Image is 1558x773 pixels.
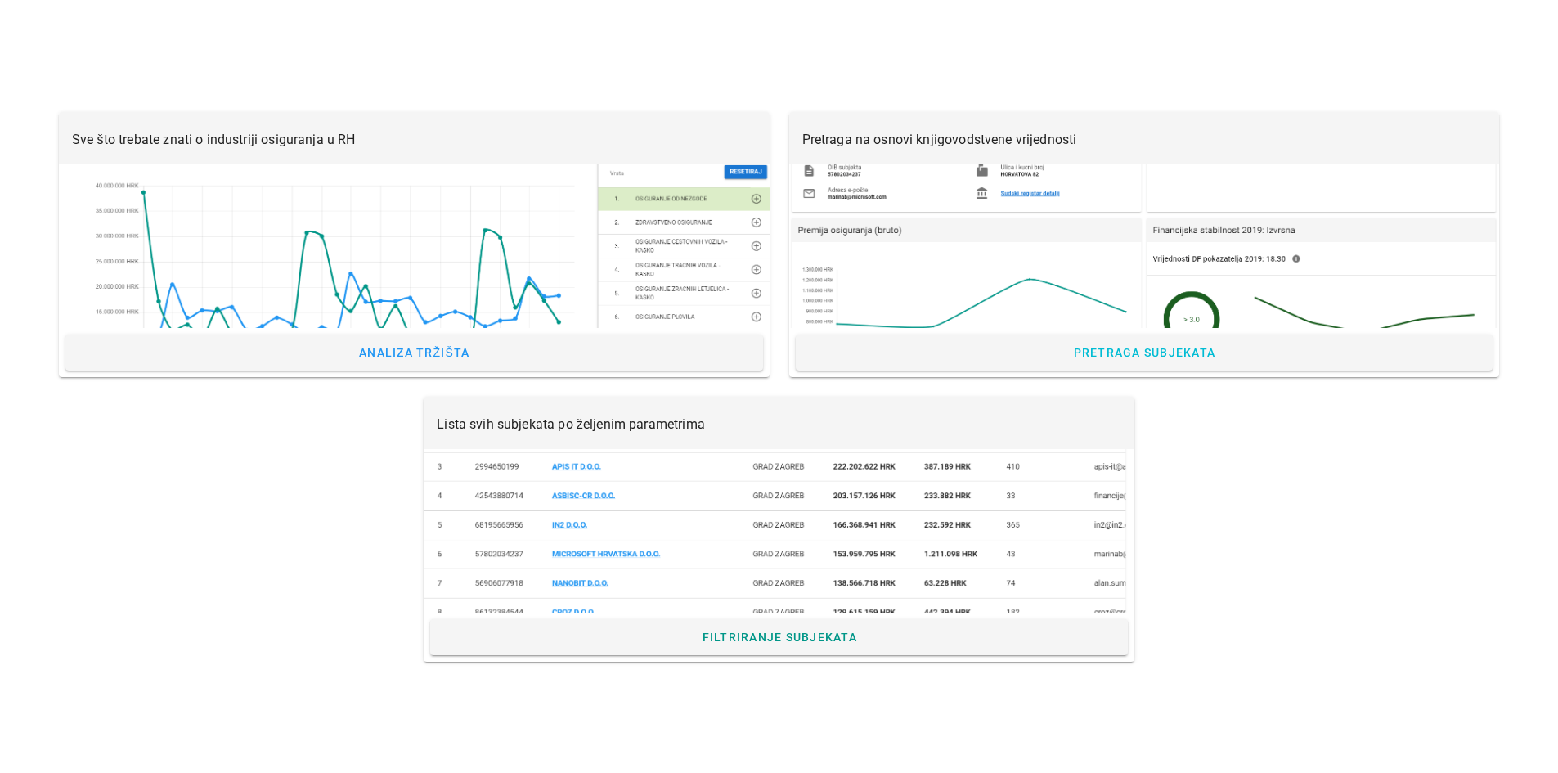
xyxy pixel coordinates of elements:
span: Lista svih subjekata po željenim parametrima [437,416,705,432]
span: Pretraga na osnovi knjigovodstvene vrijednosti [802,132,1077,147]
a: Pretraga subjekata [796,335,1493,371]
span: Filtriranje subjekata [701,631,857,644]
span: Sve što trebate znati o industriji osiguranja u RH [72,132,356,147]
a: Analiza tržišta [65,335,763,371]
span: Pretraga subjekata [1072,346,1215,359]
span: Analiza tržišta [358,346,470,359]
a: Filtriranje subjekata [430,619,1128,655]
